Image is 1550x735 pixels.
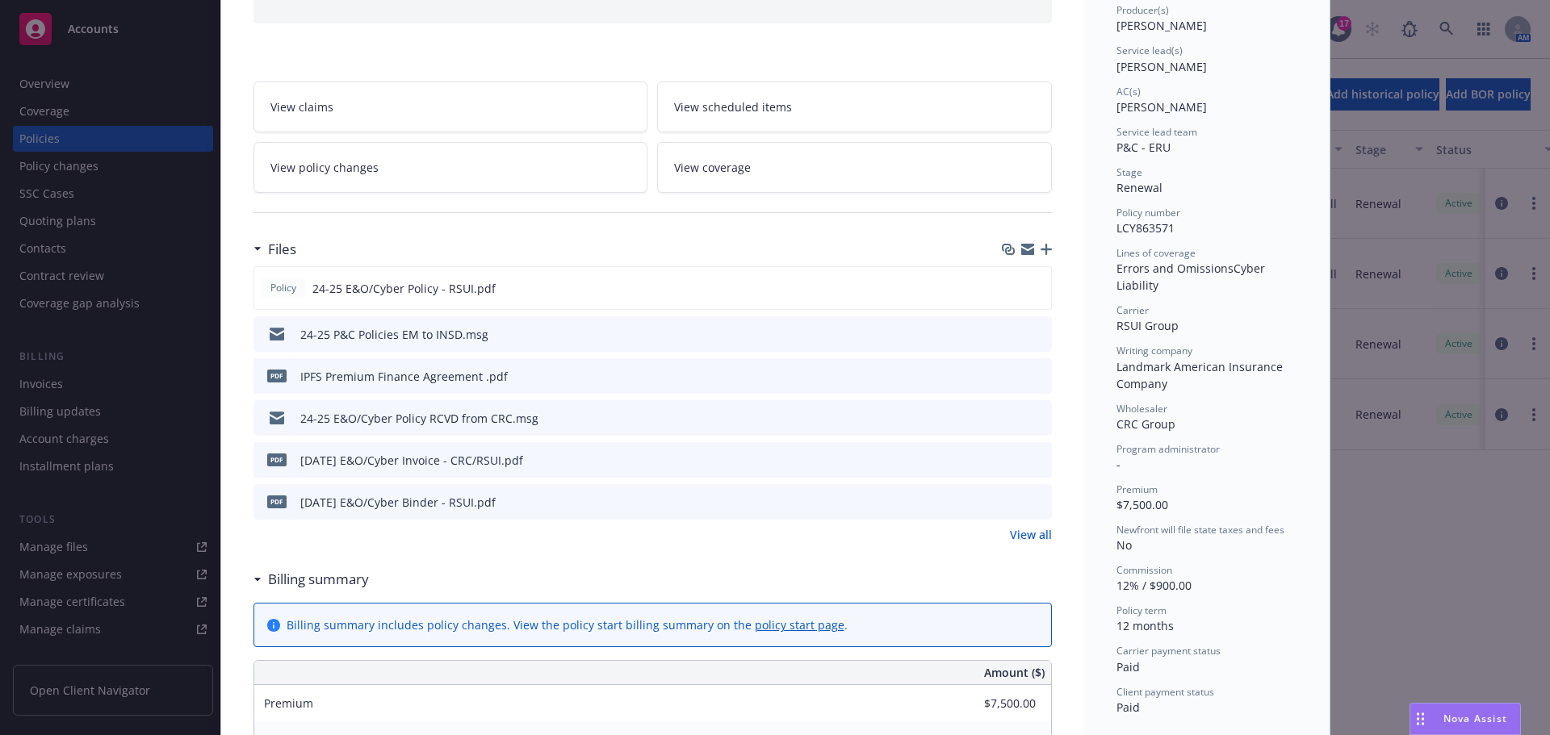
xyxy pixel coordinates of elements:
span: Carrier [1116,303,1149,317]
span: - [1116,457,1121,472]
span: Paid [1116,659,1140,674]
a: View coverage [657,142,1052,193]
a: View all [1010,526,1052,543]
span: [PERSON_NAME] [1116,59,1207,74]
span: Renewal [1116,180,1162,195]
span: Lines of coverage [1116,246,1196,260]
span: 24-25 E&O/Cyber Policy - RSUI.pdf [312,280,496,297]
a: View scheduled items [657,81,1052,132]
span: Policy term [1116,603,1167,617]
span: Carrier payment status [1116,644,1221,658]
span: View policy changes [270,159,379,176]
button: preview file [1030,280,1045,297]
div: Drag to move [1410,704,1431,734]
span: Cyber Liability [1116,261,1268,293]
button: download file [1005,494,1018,511]
span: AC(s) [1116,85,1141,98]
span: Premium [264,695,313,711]
a: View policy changes [253,142,648,193]
span: [PERSON_NAME] [1116,99,1207,115]
span: pdf [267,370,287,382]
span: LCY863571 [1116,220,1175,236]
span: View scheduled items [674,98,792,115]
span: Errors and Omissions [1116,261,1234,276]
span: Commission [1116,563,1172,577]
span: Amount ($) [984,664,1045,681]
button: download file [1005,326,1018,343]
span: Writing company [1116,344,1192,357]
h3: Billing summary [268,569,369,590]
div: Files [253,239,296,260]
h3: Files [268,239,296,260]
span: Producer(s) [1116,3,1169,17]
span: Newfront will file state taxes and fees [1116,523,1284,537]
span: Paid [1116,700,1140,715]
span: pdf [267,495,287,507]
span: 12% / $900.00 [1116,578,1192,593]
span: $7,500.00 [1116,497,1168,512]
span: Wholesaler [1116,402,1167,416]
button: download file [1005,410,1018,427]
span: pdf [267,453,287,466]
span: Stage [1116,165,1142,179]
div: [DATE] E&O/Cyber Invoice - CRC/RSUI.pdf [300,452,523,469]
button: download file [1005,452,1018,469]
a: View claims [253,81,648,132]
div: 24-25 P&C Policies EM to INSD.msg [300,326,488,343]
button: Nova Assist [1410,703,1521,735]
span: P&C - ERU [1116,140,1171,155]
span: [PERSON_NAME] [1116,18,1207,33]
button: download file [1005,368,1018,385]
button: preview file [1031,368,1045,385]
input: 0.00 [940,691,1045,716]
div: [DATE] E&O/Cyber Binder - RSUI.pdf [300,494,496,511]
span: View claims [270,98,333,115]
span: RSUI Group [1116,318,1179,333]
button: preview file [1031,494,1045,511]
span: Service lead team [1116,125,1197,139]
div: Billing summary [253,569,369,590]
span: Program administrator [1116,442,1220,456]
div: Billing summary includes policy changes. View the policy start billing summary on the . [287,616,848,633]
div: IPFS Premium Finance Agreement .pdf [300,368,508,385]
button: preview file [1031,410,1045,427]
button: preview file [1031,326,1045,343]
span: CRC Group [1116,416,1175,432]
button: download file [1004,280,1017,297]
span: Nova Assist [1443,712,1507,725]
div: 24-25 E&O/Cyber Policy RCVD from CRC.msg [300,410,538,427]
span: Client payment status [1116,685,1214,699]
a: policy start page [755,617,844,633]
span: 12 months [1116,618,1174,633]
span: No [1116,537,1132,553]
span: Policy number [1116,206,1180,219]
span: Service lead(s) [1116,44,1183,57]
span: Landmark American Insurance Company [1116,359,1286,391]
span: Policy [267,281,300,295]
span: View coverage [674,159,751,176]
button: preview file [1031,452,1045,469]
span: Premium [1116,482,1158,496]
